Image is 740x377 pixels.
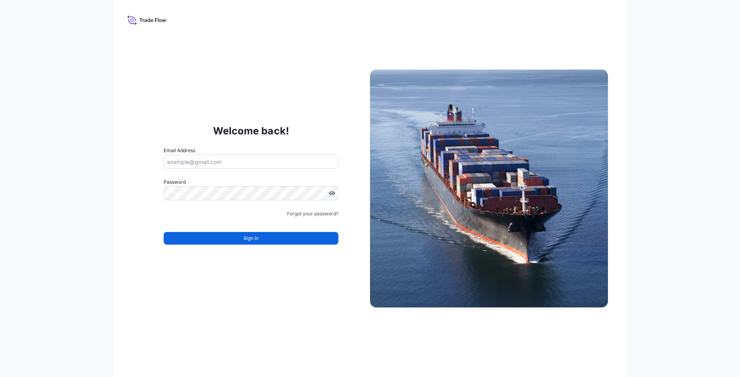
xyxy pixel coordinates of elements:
img: Ship illustration [370,70,608,307]
button: Show password [329,190,335,196]
p: Welcome back! [213,124,289,137]
label: Email Address [164,147,195,155]
span: Sign In [244,234,259,242]
button: Sign In [164,232,338,245]
label: Password [164,178,338,186]
a: Forgot your password? [287,210,338,218]
input: example@gmail.com [164,155,338,169]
